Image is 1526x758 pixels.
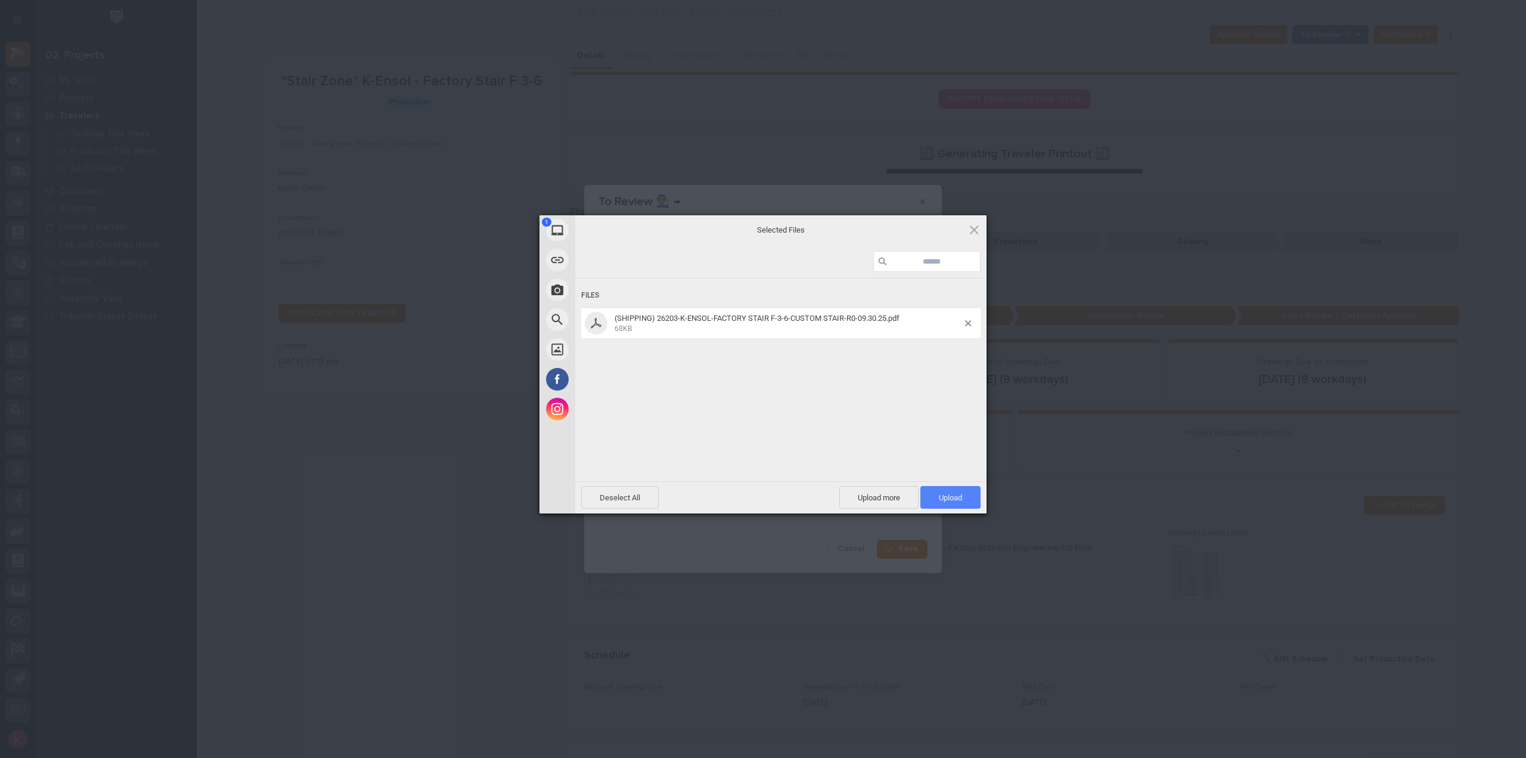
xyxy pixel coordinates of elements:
[539,394,683,424] div: Instagram
[539,305,683,335] div: Web Search
[920,486,981,509] span: Upload
[539,245,683,275] div: Link (URL)
[615,314,900,323] span: (SHIPPING) 26203-K-ENSOL-FACTORY STAIR F-3-6-CUSTOM STAIR-R0-09.30.25.pdf
[581,284,981,307] div: Files
[967,223,981,236] span: Click here or hit ESC to close picker
[539,215,683,245] div: My Device
[615,324,632,333] span: 68KB
[611,314,965,333] span: (SHIPPING) 26203-K-ENSOL-FACTORY STAIR F-3-6-CUSTOM STAIR-R0-09.30.25.pdf
[542,218,551,227] span: 1
[939,493,962,502] span: Upload
[539,275,683,305] div: Take Photo
[539,364,683,394] div: Facebook
[839,486,919,509] span: Upload more
[662,224,900,235] span: Selected Files
[539,335,683,364] div: Unsplash
[581,486,659,509] span: Deselect All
